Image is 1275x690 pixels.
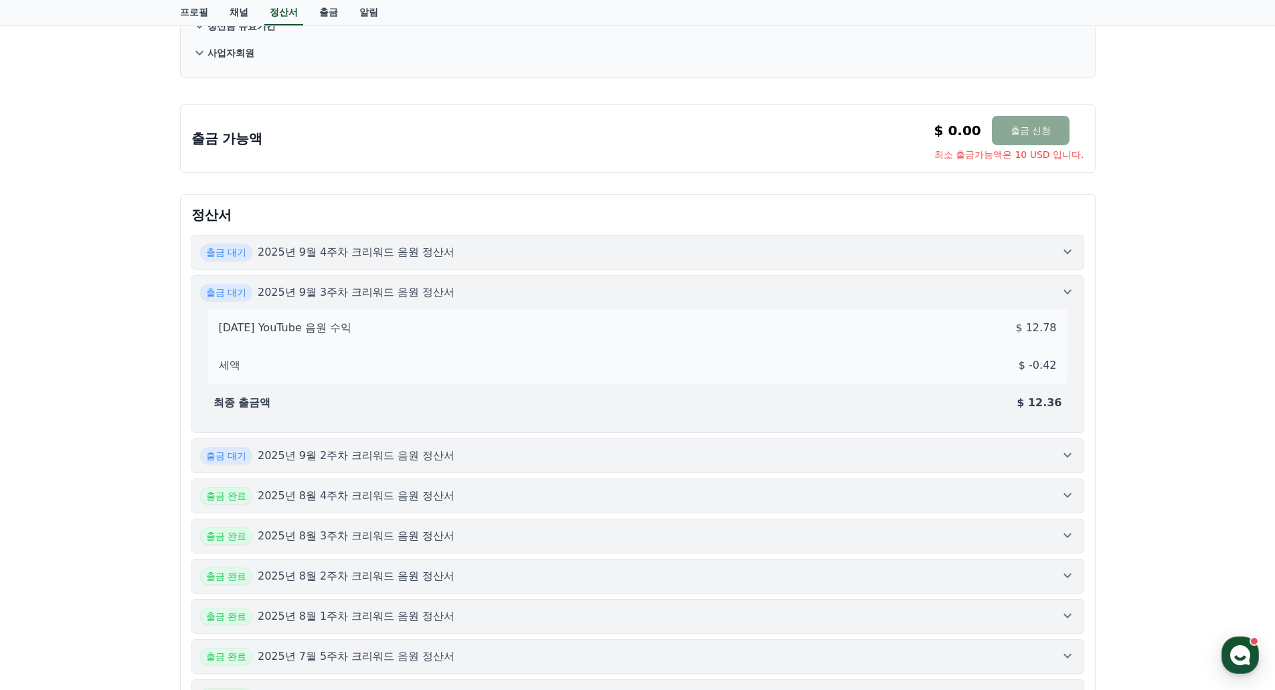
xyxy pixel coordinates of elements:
span: 출금 대기 [200,244,252,261]
p: 세액 [219,357,240,373]
p: 2025년 8월 2주차 크리워드 음원 정산서 [258,568,455,584]
a: 설정 [173,424,257,458]
p: 출금 가능액 [191,129,263,148]
p: 2025년 9월 2주차 크리워드 음원 정산서 [258,448,455,464]
p: [DATE] YouTube 음원 수익 [219,320,351,336]
span: 출금 완료 [200,487,252,505]
button: 출금 완료 2025년 7월 5주차 크리워드 음원 정산서 [191,639,1084,674]
p: $ 0.00 [934,121,981,140]
span: 설정 [207,444,223,455]
span: 대화 [122,445,139,456]
p: $ 12.78 [1015,320,1056,336]
p: 2025년 8월 3주차 크리워드 음원 정산서 [258,528,455,544]
p: 정산서 [191,205,1084,224]
a: 홈 [4,424,88,458]
button: 출금 신청 [992,116,1070,145]
span: 홈 [42,444,50,455]
p: 사업자회원 [207,46,254,60]
p: 2025년 9월 3주차 크리워드 음원 정산서 [258,284,455,300]
button: 출금 대기 2025년 9월 4주차 크리워드 음원 정산서 [191,235,1084,270]
span: 출금 완료 [200,568,252,585]
p: 2025년 8월 4주차 크리워드 음원 정산서 [258,488,455,504]
span: 최소 출금가능액은 10 USD 입니다. [934,148,1084,161]
p: 2025년 9월 4주차 크리워드 음원 정산서 [258,244,455,260]
button: 출금 완료 2025년 8월 1주차 크리워드 음원 정산서 [191,599,1084,634]
span: 출금 완료 [200,648,252,665]
p: 정산금 유효기간 [207,19,276,33]
button: 출금 완료 2025년 8월 3주차 크리워드 음원 정산서 [191,519,1084,553]
p: 최종 출금액 [214,395,271,411]
button: 출금 대기 2025년 9월 2주차 크리워드 음원 정산서 [191,438,1084,473]
button: 출금 대기 2025년 9월 3주차 크리워드 음원 정산서 [DATE] YouTube 음원 수익 $ 12.78 세액 $ -0.42 최종 출금액 $ 12.36 [191,275,1084,433]
p: $ -0.42 [1019,357,1057,373]
p: 2025년 7월 5주차 크리워드 음원 정산서 [258,649,455,665]
button: 사업자회원 [191,39,1084,66]
span: 출금 대기 [200,447,252,464]
span: 출금 완료 [200,527,252,545]
button: 정산금 유효기간 [191,13,1084,39]
span: 출금 완료 [200,608,252,625]
button: 출금 완료 2025년 8월 2주차 크리워드 음원 정산서 [191,559,1084,594]
p: 2025년 8월 1주차 크리워드 음원 정산서 [258,608,455,624]
a: 대화 [88,424,173,458]
p: $ 12.36 [1017,395,1061,411]
span: 출금 대기 [200,284,252,301]
button: 출금 완료 2025년 8월 4주차 크리워드 음원 정산서 [191,479,1084,513]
